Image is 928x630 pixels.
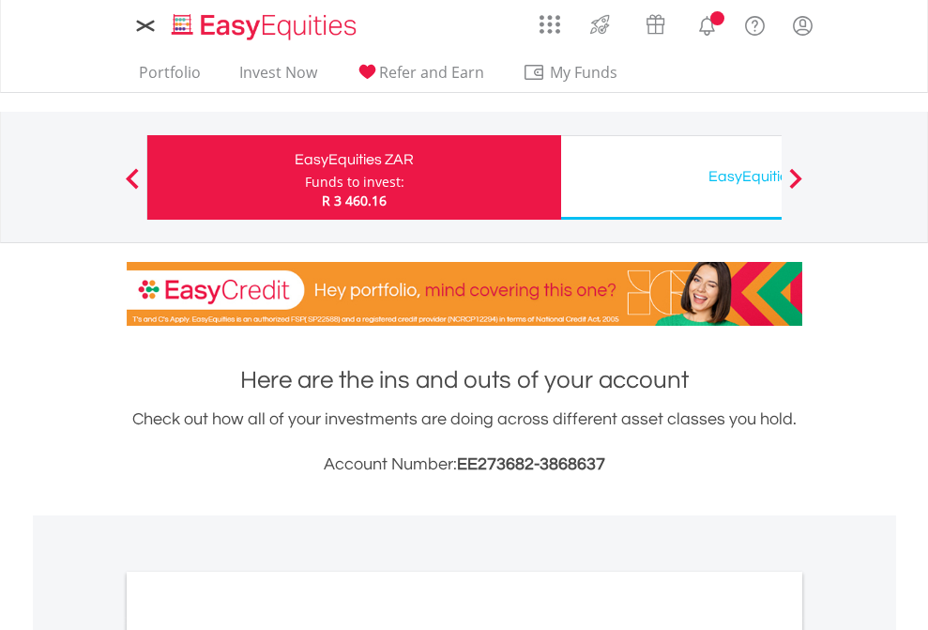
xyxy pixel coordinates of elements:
h1: Here are the ins and outs of your account [127,363,802,397]
span: R 3 460.16 [322,192,387,209]
img: vouchers-v2.svg [640,9,671,39]
a: FAQ's and Support [731,5,779,42]
a: Vouchers [628,5,683,39]
a: Refer and Earn [348,63,492,92]
a: Portfolio [131,63,208,92]
a: Notifications [683,5,731,42]
a: Home page [164,5,364,42]
span: My Funds [523,60,646,85]
div: Funds to invest: [305,173,404,192]
button: Previous [114,177,151,196]
button: Next [777,177,814,196]
div: Check out how all of your investments are doing across different asset classes you hold. [127,407,802,478]
img: EasyCredit Promotion Banner [127,262,802,326]
div: EasyEquities ZAR [159,146,550,173]
a: AppsGrid [527,5,572,35]
a: Invest Now [232,63,325,92]
span: EE273682-3868637 [457,455,605,473]
img: EasyEquities_Logo.png [168,11,364,42]
a: My Profile [779,5,827,46]
img: grid-menu-icon.svg [540,14,560,35]
span: Refer and Earn [379,62,484,83]
img: thrive-v2.svg [585,9,616,39]
h3: Account Number: [127,452,802,478]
